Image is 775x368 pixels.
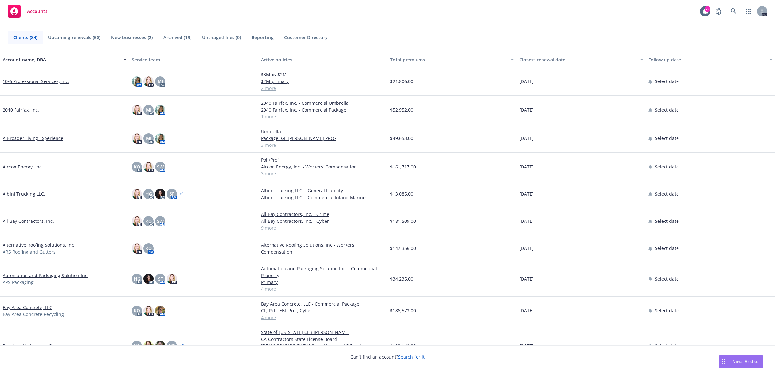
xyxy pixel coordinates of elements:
[261,163,385,170] a: Aircon Energy, Inc. - Workers' Compensation
[261,300,385,307] a: Bay Area Concrete, LLC - Commercial Package
[261,194,385,201] a: Albini Trucking LLC. - Commercial Inland Marine
[350,353,425,360] span: Can't find an account?
[646,52,775,67] button: Follow up date
[719,355,763,368] button: Nova Assist
[132,243,142,254] img: photo
[146,106,151,113] span: MJ
[3,56,119,63] div: Account name, DBA
[261,336,385,356] a: CA Contractors State License Board - [DEMOGRAPHIC_DATA] State License LLC Employee Worker Bond
[143,341,154,351] img: photo
[169,342,175,349] span: HB
[261,218,385,224] a: All Bay Contractors, Inc. - Cyber
[261,211,385,218] a: All Bay Contractors, Inc. - Crime
[48,34,100,41] span: Upcoming renewals (50)
[719,355,727,368] div: Drag to move
[143,162,154,172] img: photo
[3,311,64,318] span: Bay Area Concrete Recycling
[145,190,152,197] span: HG
[180,344,184,348] a: + 2
[390,245,416,252] span: $147,356.00
[3,106,39,113] a: 2040 Fairfax, Inc.
[167,274,177,284] img: photo
[390,190,413,197] span: $13,085.00
[727,5,740,18] a: Search
[261,286,385,292] a: 4 more
[261,135,385,142] a: Package: GL [PERSON_NAME] PROF
[390,218,416,224] span: $181,509.00
[390,78,413,85] span: $21,806.00
[519,190,534,197] span: [DATE]
[387,52,517,67] button: Total premiums
[129,52,258,67] button: Service team
[27,9,47,14] span: Accounts
[155,105,165,115] img: photo
[13,34,37,41] span: Clients (84)
[258,52,387,67] button: Active policies
[134,307,140,314] span: KO
[519,78,534,85] span: [DATE]
[163,34,191,41] span: Archived (19)
[655,276,679,282] span: Select date
[519,245,534,252] span: [DATE]
[519,276,534,282] span: [DATE]
[655,106,679,113] span: Select date
[261,113,385,120] a: 1 more
[158,276,163,282] span: SF
[519,163,534,170] span: [DATE]
[261,78,385,85] a: $2M primary
[648,56,765,63] div: Follow up date
[252,34,274,41] span: Reporting
[3,242,74,248] a: Alternative Roofing Solutions, Inc
[261,100,385,106] a: 2040 Fairfax, Inc. - Commercial Umbrella
[398,354,425,360] a: Search for it
[132,105,142,115] img: photo
[180,192,184,196] a: + 1
[519,218,534,224] span: [DATE]
[146,135,151,142] span: MJ
[742,5,755,18] a: Switch app
[3,135,63,142] a: A Broader Living Experience
[261,242,385,255] a: Alternative Roofing Solutions, Inc - Workers' Compensation
[390,106,413,113] span: $52,952.00
[390,56,507,63] div: Total premiums
[655,135,679,142] span: Select date
[3,78,69,85] a: 10/6 Professional Services, Inc.
[519,106,534,113] span: [DATE]
[134,163,140,170] span: KO
[202,34,241,41] span: Untriaged files (0)
[134,276,140,282] span: HG
[519,135,534,142] span: [DATE]
[655,163,679,170] span: Select date
[390,307,416,314] span: $186,573.00
[143,274,154,284] img: photo
[155,133,165,144] img: photo
[261,56,385,63] div: Active policies
[134,342,140,349] span: KO
[261,314,385,321] a: 4 more
[132,56,256,63] div: Service team
[3,342,52,349] a: Bay Area Hydrovac LLC
[261,187,385,194] a: Albini Trucking LLC. - General Liability
[145,218,152,224] span: KO
[261,157,385,163] a: Poll/Prof
[261,106,385,113] a: 2040 Fairfax, Inc. - Commercial Package
[132,189,142,199] img: photo
[519,307,534,314] span: [DATE]
[517,52,646,67] button: Closest renewal date
[132,76,142,87] img: photo
[111,34,153,41] span: New businesses (2)
[261,224,385,231] a: 9 more
[705,6,710,12] div: 72
[3,190,45,197] a: Albini Trucking LLC.
[390,163,416,170] span: $161,717.00
[284,34,328,41] span: Customer Directory
[261,128,385,135] a: Umbrella
[655,78,679,85] span: Select date
[712,5,725,18] a: Report a Bug
[261,85,385,92] a: 2 more
[390,342,416,349] span: $190,149.00
[261,170,385,177] a: 3 more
